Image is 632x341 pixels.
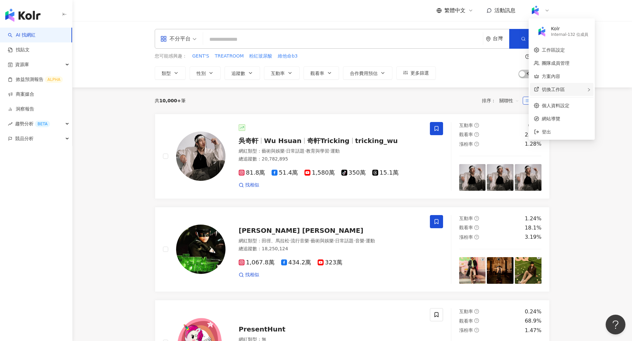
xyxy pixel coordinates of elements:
span: question-circle [474,225,479,230]
button: 搜尋 [509,29,549,49]
div: 68.9% [525,317,541,325]
span: 日常話題 [286,148,304,154]
span: 1,067.8萬 [239,259,275,266]
div: BETA [35,121,50,127]
a: 找貼文 [8,47,30,53]
span: [PERSON_NAME] [PERSON_NAME] [239,227,363,234]
button: 追蹤數 [224,66,260,80]
a: 工作區設定 [542,47,565,53]
span: 更多篩選 [410,70,429,76]
a: 洞察報告 [8,106,34,112]
span: 互動率 [271,71,285,76]
div: 3.19% [525,233,541,241]
span: question-circle [474,309,479,314]
button: TREATROOM [214,53,244,60]
iframe: Help Scout Beacon - Open [606,315,625,334]
span: question-circle [474,142,479,146]
span: · [354,238,355,243]
span: 類型 [162,71,171,76]
span: 找相似 [245,182,259,188]
span: 趨勢分析 [15,116,50,131]
button: 粉紅玻尿酸 [249,53,273,60]
div: 網紅類型 ： [239,148,422,155]
div: Kolr [551,26,588,32]
span: 日常話題 [335,238,354,243]
span: 運動 [330,148,340,154]
img: post-image [487,257,513,284]
span: question-circle [474,216,479,221]
span: GENT'S [192,53,209,60]
img: logo [5,9,40,22]
div: 總追蹤數 ： 20,782,895 [239,156,422,162]
div: 台灣 [493,36,509,41]
a: KOL Avatar吳奇軒Wu Hsuan奇軒Trickingtricking_wu網紅類型：藝術與娛樂·日常話題·教育與學習·運動總追蹤數：20,782,89581.8萬51.4萬1,580萬... [155,114,550,199]
div: 1.28% [525,140,541,148]
button: 更多篩選 [396,66,436,80]
img: Kolr%20app%20icon%20%281%29.png [536,25,548,38]
span: 搜尋 [528,36,538,41]
a: 效益預測報告ALPHA [8,76,63,83]
span: 漲粉率 [459,141,473,147]
span: 競品分析 [15,131,34,146]
span: 活動訊息 [494,7,515,13]
img: Kolr%20app%20icon%20%281%29.png [529,4,541,17]
span: question-circle [474,235,479,239]
span: question-circle [525,54,530,59]
span: 吳奇軒 [239,137,258,145]
span: · [285,148,286,154]
button: 互動率 [264,66,300,80]
span: 奇軒Tricking [307,137,350,145]
span: 漲粉率 [459,328,473,333]
span: 性別 [197,71,206,76]
span: 登出 [542,129,551,134]
span: 追蹤數 [231,71,245,76]
span: 51.4萬 [272,169,298,176]
span: · [309,238,310,243]
a: searchAI 找網紅 [8,32,36,38]
span: TREATROOM [215,53,244,60]
span: · [329,148,330,154]
button: 類型 [155,66,186,80]
img: post-image [459,257,486,284]
span: rise [8,122,13,126]
div: 25.7% [525,131,541,138]
span: 網站導覽 [542,115,590,122]
div: 0.3% [528,122,541,129]
span: tricking_wu [355,137,398,145]
div: 網紅類型 ： [239,238,422,244]
img: post-image [459,164,486,191]
span: 您可能感興趣： [155,53,187,60]
span: Wu Hsuan [264,137,302,145]
img: post-image [515,164,541,191]
span: 繁體中文 [444,7,465,14]
span: 切換工作區 [542,87,565,92]
span: · [289,238,291,243]
a: 商案媒合 [8,91,34,98]
a: KOL Avatar[PERSON_NAME] [PERSON_NAME]網紅類型：田徑、馬拉松·流行音樂·藝術與娛樂·日常話題·音樂·運動總追蹤數：18,250,1241,067.8萬434.... [155,207,550,292]
span: 藝術與娛樂 [311,238,334,243]
span: question-circle [474,318,479,323]
button: 合作費用預估 [343,66,392,80]
span: 觀看率 [459,225,473,230]
div: 不分平台 [160,34,191,44]
div: 1.24% [525,215,541,222]
span: 藝術與娛樂 [262,148,285,154]
img: KOL Avatar [176,132,225,181]
div: 共 筆 [155,98,186,103]
span: 互動率 [459,216,473,221]
a: 個人資料設定 [542,103,569,108]
span: 漲粉率 [459,234,473,240]
span: 15.1萬 [372,169,399,176]
div: 18.1% [525,224,541,231]
button: 觀看率 [303,66,339,80]
img: post-image [515,257,541,284]
a: 團隊成員管理 [542,61,569,66]
span: 互動率 [459,309,473,314]
span: 觀看率 [310,71,324,76]
span: 合作費用預估 [350,71,378,76]
span: · [334,238,335,243]
span: question-circle [474,328,479,332]
span: 田徑、馬拉松 [262,238,289,243]
span: 資源庫 [15,57,29,72]
span: 運動 [366,238,375,243]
